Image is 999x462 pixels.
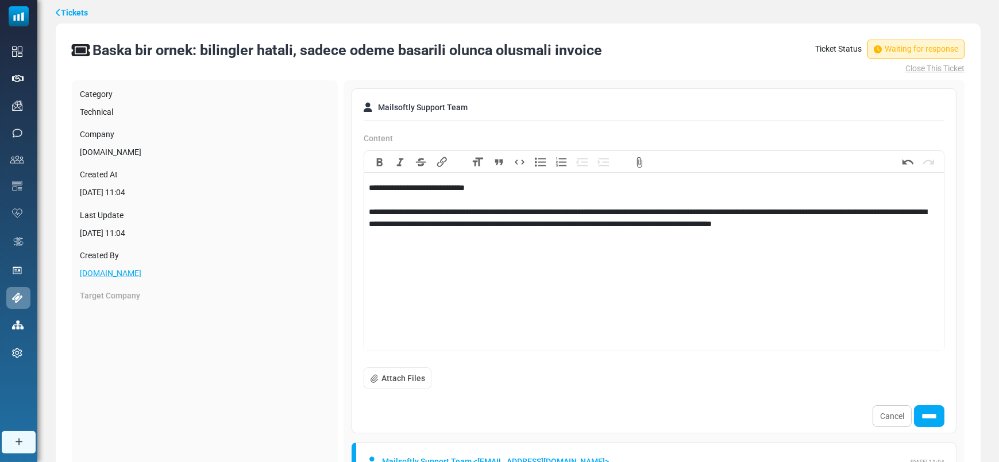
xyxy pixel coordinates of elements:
button: Quote [488,156,509,168]
button: Undo [897,156,918,168]
a: Close This Ticket [815,63,965,75]
label: Content [364,133,393,145]
img: email-templates-icon.svg [12,181,22,191]
button: Attach Files [364,367,431,389]
label: Last Update [80,209,330,222]
button: Bold [369,156,389,168]
button: Decrease Level [572,156,593,168]
img: settings-icon.svg [12,348,22,358]
img: campaigns-icon.png [12,100,22,111]
div: [DATE] 11:04 [80,187,330,199]
img: landing_pages.svg [12,265,22,275]
a: Tickets [56,7,88,19]
button: Numbers [551,156,572,168]
label: Created At [80,169,330,181]
img: mailsoftly_icon_blue_white.svg [9,6,29,26]
button: Italic [389,156,410,168]
img: dashboard-icon.svg [12,46,22,57]
div: Technical [80,106,330,118]
button: Bullets [530,156,551,168]
button: Redo [919,156,939,168]
a: [DOMAIN_NAME] [80,269,141,278]
a: Cancel [873,405,912,427]
div: [DOMAIN_NAME] [80,146,330,158]
button: Heading [468,156,488,168]
div: Baska bir ornek: bilingler hatali, sadece odeme basarili olunca olusmali invoice [92,40,602,61]
span: Mailsoftly Support Team [378,102,468,114]
button: Code [509,156,530,168]
label: Company [80,129,330,141]
label: Created By [80,250,330,262]
img: support-icon-active.svg [12,293,22,303]
label: Target Company [80,290,140,302]
button: Increase Level [593,156,614,168]
div: [DATE] 11:04 [80,227,330,239]
img: sms-icon.png [12,128,22,138]
span: Waiting for response [867,40,965,59]
img: domain-health-icon.svg [12,208,22,218]
button: Attach Files [628,156,649,168]
img: workflow.svg [12,235,25,249]
button: Strikethrough [411,156,431,168]
button: Link [431,156,452,168]
img: contacts-icon.svg [10,156,24,164]
label: Category [80,88,330,100]
div: Ticket Status [815,40,965,59]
